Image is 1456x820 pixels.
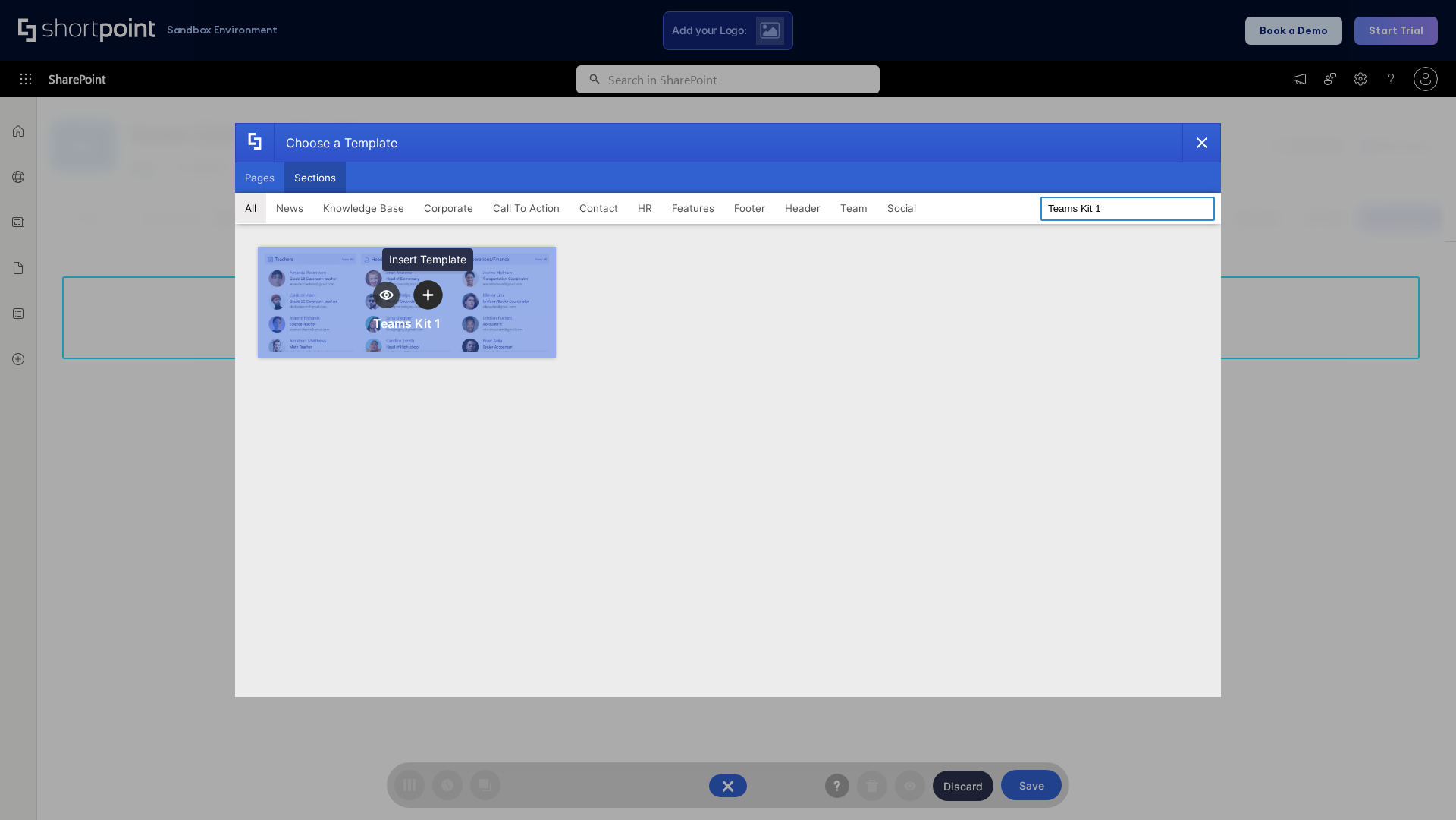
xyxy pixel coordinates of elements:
button: All [235,193,266,223]
input: Search [1040,197,1215,221]
button: News [266,193,313,223]
button: Contact [570,193,628,223]
button: Header [775,193,830,223]
button: Sections [284,162,346,193]
div: Teams Kit 1 [373,316,441,331]
button: Knowledge Base [313,193,414,223]
button: Call To Action [483,193,570,223]
button: Social [877,193,926,223]
div: Choose a Template [274,124,397,162]
button: HR [628,193,662,223]
button: Pages [235,162,284,193]
button: Team [830,193,877,223]
button: Corporate [414,193,483,223]
div: template selector [235,123,1221,697]
button: Features [662,193,724,223]
button: Footer [724,193,775,223]
iframe: Chat Widget [1380,747,1456,820]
